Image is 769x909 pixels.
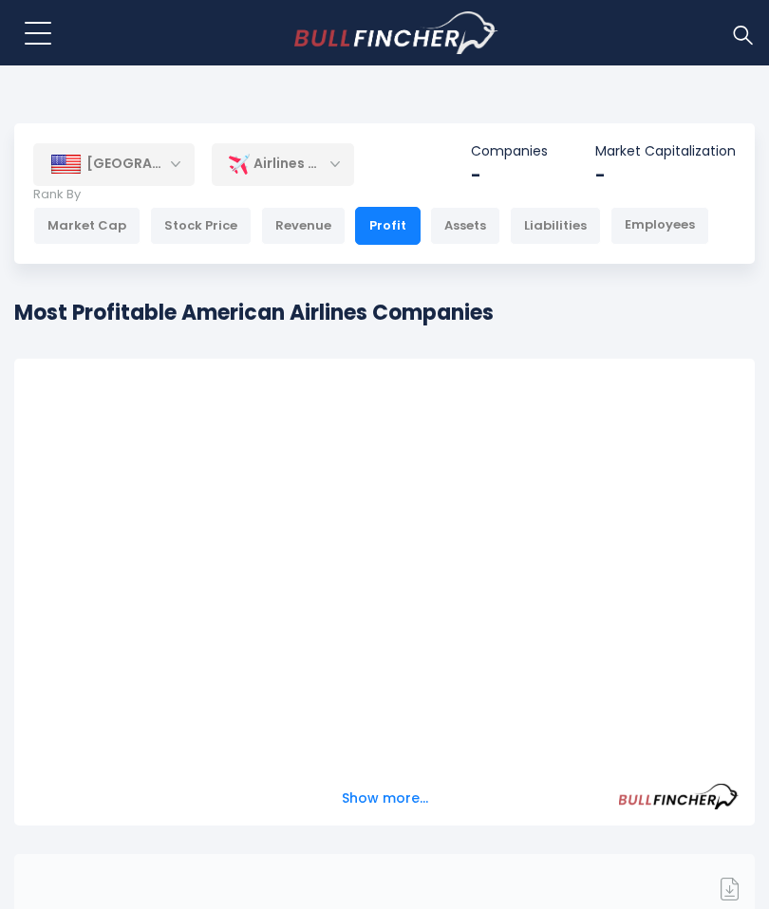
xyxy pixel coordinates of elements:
[150,207,252,245] div: Stock Price
[212,142,354,186] div: Airlines & Airports
[294,11,498,55] img: bullfincher logo
[33,143,195,185] div: [GEOGRAPHIC_DATA]
[355,207,421,245] div: Profit
[261,207,346,245] div: Revenue
[471,164,548,186] div: -
[595,142,736,159] p: Market Capitalization
[471,142,548,159] p: Companies
[330,783,440,814] button: Show more...
[33,187,709,203] p: Rank By
[510,207,601,245] div: Liabilities
[33,207,141,245] div: Market Cap
[595,164,736,186] div: -
[610,207,709,245] div: Employees
[294,11,498,55] a: Go to homepage
[14,297,494,328] h1: Most Profitable American Airlines Companies
[430,207,500,245] div: Assets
